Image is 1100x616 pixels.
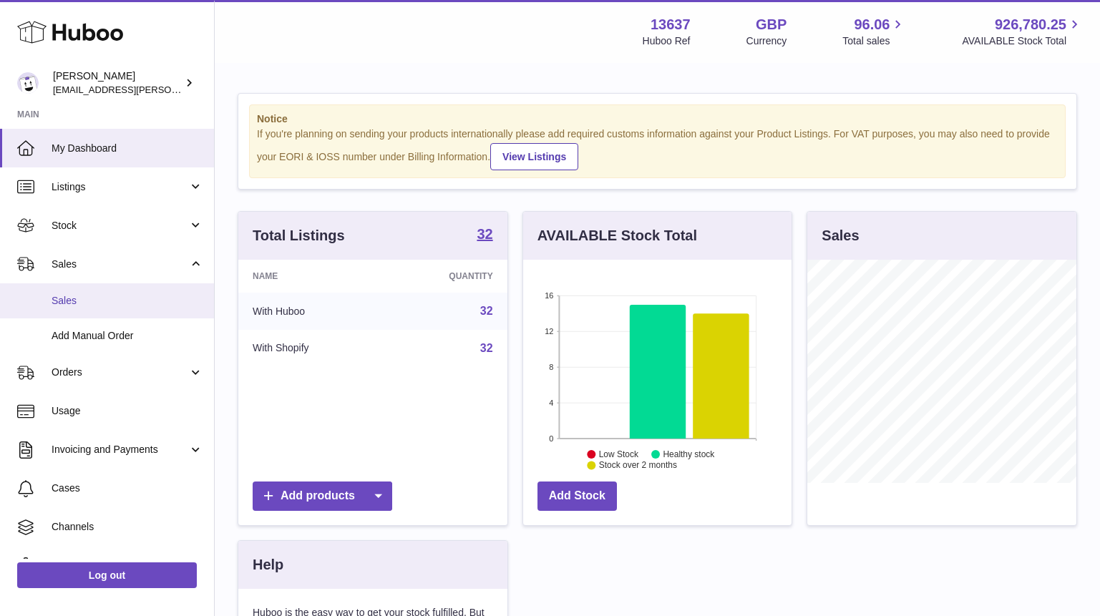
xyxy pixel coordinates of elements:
span: Sales [52,294,203,308]
h3: Total Listings [253,226,345,245]
a: 32 [477,227,492,244]
text: Healthy stock [663,449,715,459]
span: Stock [52,219,188,233]
img: jonny@ledda.co [17,72,39,94]
text: 8 [549,363,553,371]
span: AVAILABLE Stock Total [962,34,1083,48]
text: 16 [545,291,553,300]
span: Invoicing and Payments [52,443,188,456]
th: Name [238,260,384,293]
strong: Notice [257,112,1058,126]
a: 32 [480,305,493,317]
span: Add Manual Order [52,329,203,343]
span: Channels [52,520,203,534]
span: Sales [52,258,188,271]
text: 0 [549,434,553,443]
td: With Shopify [238,330,384,367]
strong: 13637 [651,15,691,34]
span: Orders [52,366,188,379]
h3: Sales [822,226,859,245]
h3: AVAILABLE Stock Total [537,226,697,245]
strong: 32 [477,227,492,241]
span: Total sales [842,34,906,48]
text: 4 [549,399,553,407]
div: If you're planning on sending your products internationally please add required customs informati... [257,127,1058,170]
td: With Huboo [238,293,384,330]
text: 12 [545,327,553,336]
span: My Dashboard [52,142,203,155]
text: Low Stock [599,449,639,459]
span: 926,780.25 [995,15,1066,34]
a: Add Stock [537,481,617,511]
span: 96.06 [854,15,890,34]
a: Log out [17,562,197,588]
span: [EMAIL_ADDRESS][PERSON_NAME][DOMAIN_NAME] [53,84,287,95]
span: Usage [52,404,203,418]
a: View Listings [490,143,578,170]
a: 926,780.25 AVAILABLE Stock Total [962,15,1083,48]
div: Huboo Ref [643,34,691,48]
span: Listings [52,180,188,194]
span: Cases [52,481,203,495]
div: Currency [746,34,787,48]
a: 96.06 Total sales [842,15,906,48]
h3: Help [253,555,283,575]
a: Add products [253,481,392,511]
strong: GBP [756,15,787,34]
th: Quantity [384,260,507,293]
a: 32 [480,342,493,354]
div: [PERSON_NAME] [53,69,182,97]
text: Stock over 2 months [599,461,677,471]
